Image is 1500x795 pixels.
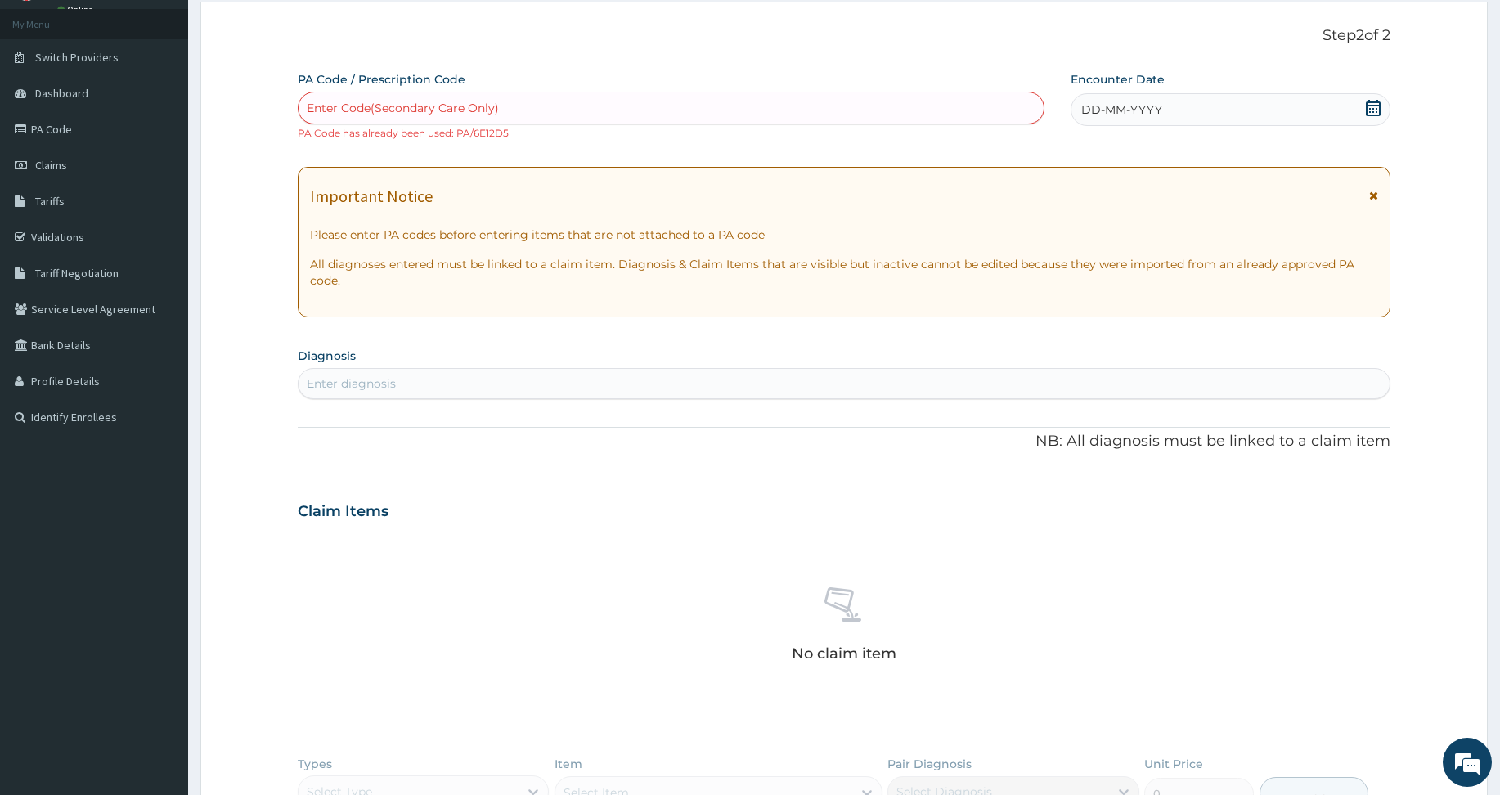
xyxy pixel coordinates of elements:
span: Tariffs [35,194,65,209]
a: Online [57,4,97,16]
p: All diagnoses entered must be linked to a claim item. Diagnosis & Claim Items that are visible bu... [310,256,1378,289]
div: Enter Code(Secondary Care Only) [307,100,499,116]
label: Diagnosis [298,348,356,364]
span: Tariff Negotiation [35,266,119,281]
h3: Claim Items [298,503,388,521]
textarea: Type your message and hit 'Enter' [8,447,312,504]
small: PA Code has already been used: PA/6E12D5 [298,127,509,139]
h1: Important Notice [310,187,433,205]
span: Dashboard [35,86,88,101]
div: Minimize live chat window [268,8,308,47]
div: Enter diagnosis [307,375,396,392]
span: We're online! [95,206,226,371]
label: PA Code / Prescription Code [298,71,465,88]
img: d_794563401_company_1708531726252_794563401 [30,82,66,123]
span: Claims [35,158,67,173]
span: DD-MM-YYYY [1081,101,1162,118]
p: Please enter PA codes before entering items that are not attached to a PA code [310,227,1378,243]
label: Encounter Date [1071,71,1165,88]
span: Switch Providers [35,50,119,65]
p: NB: All diagnosis must be linked to a claim item [298,431,1390,452]
p: Step 2 of 2 [298,27,1390,45]
div: Chat with us now [85,92,275,113]
p: No claim item [792,645,896,662]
